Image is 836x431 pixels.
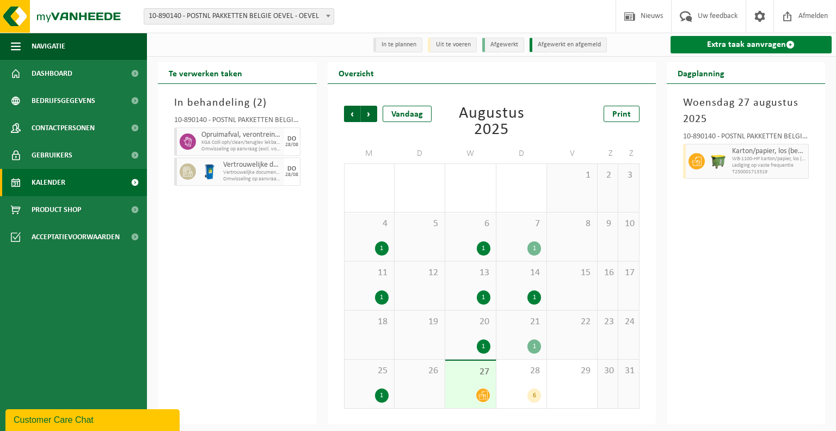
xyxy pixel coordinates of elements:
[552,169,592,181] span: 1
[451,267,490,279] span: 13
[223,176,281,183] span: Omwisseling op aanvraag - op geplande route (incl. verwerking)
[482,38,524,52] li: Afgewerkt
[502,218,541,230] span: 7
[451,316,490,328] span: 20
[527,339,541,354] div: 1
[144,8,334,25] span: 10-890140 - POSTNL PAKKETTEN BELGIE OEVEL - OEVEL
[527,290,541,305] div: 1
[32,223,120,251] span: Acceptatievoorwaarden
[32,114,95,142] span: Contactpersonen
[547,144,598,163] td: V
[604,106,640,122] a: Print
[144,9,334,24] span: 10-890140 - POSTNL PAKKETTEN BELGIE OEVEL - OEVEL
[732,169,806,175] span: T250001713319
[375,388,389,403] div: 1
[603,267,612,279] span: 16
[683,95,809,128] h3: Woensdag 27 augustus 2025
[287,136,296,142] div: DO
[32,169,65,196] span: Kalender
[710,153,727,169] img: WB-1100-HPE-GN-51
[624,316,633,328] span: 24
[174,95,300,111] h3: In behandeling ( )
[285,172,298,178] div: 28/08
[552,218,592,230] span: 8
[624,365,633,377] span: 31
[395,144,445,163] td: D
[451,366,490,378] span: 27
[373,38,422,52] li: In te plannen
[257,98,263,108] span: 2
[428,38,477,52] li: Uit te voeren
[603,365,612,377] span: 30
[350,267,389,279] span: 11
[223,169,281,176] span: Vertrouwelijke documenten (vernietiging - recyclage)
[502,365,541,377] span: 28
[618,144,639,163] td: Z
[624,267,633,279] span: 17
[223,161,281,169] span: Vertrouwelijke documenten (vernietiging - recyclage)
[350,365,389,377] span: 25
[32,33,65,60] span: Navigatie
[667,62,735,83] h2: Dagplanning
[350,218,389,230] span: 4
[400,218,439,230] span: 5
[603,316,612,328] span: 23
[201,146,281,153] span: Omwisseling op aanvraag (excl. voorrijkost)
[530,38,607,52] li: Afgewerkt en afgemeld
[502,267,541,279] span: 14
[477,241,490,256] div: 1
[361,106,377,122] span: Volgende
[552,316,592,328] span: 22
[603,169,612,181] span: 2
[32,60,72,87] span: Dashboard
[477,290,490,305] div: 1
[400,365,439,377] span: 26
[32,87,95,114] span: Bedrijfsgegevens
[350,316,389,328] span: 18
[32,142,72,169] span: Gebruikers
[383,106,432,122] div: Vandaag
[552,365,592,377] span: 29
[671,36,832,53] a: Extra taak aanvragen
[624,169,633,181] span: 3
[201,131,281,139] span: Opruimafval, verontreinigd met diverse niet-gevaarlijke afvalstoffen
[375,241,389,256] div: 1
[603,218,612,230] span: 9
[477,339,490,354] div: 1
[732,147,806,156] span: Karton/papier, los (bedrijven)
[732,156,806,162] span: WB-1100-HP karton/papier, los (bedrijven)
[496,144,547,163] td: D
[598,144,618,163] td: Z
[732,162,806,169] span: Lediging op vaste frequentie
[400,267,439,279] span: 12
[344,144,395,163] td: M
[552,267,592,279] span: 15
[287,166,296,172] div: DO
[174,117,300,128] div: 10-890140 - POSTNL PAKKETTEN BELGIE OEVEL - OEVEL
[527,388,541,403] div: 6
[683,133,809,144] div: 10-890140 - POSTNL PAKKETTEN BELGIE OEVEL - OEVEL
[328,62,385,83] h2: Overzicht
[158,62,253,83] h2: Te verwerken taken
[5,407,182,431] iframe: chat widget
[201,163,218,180] img: WB-0240-HPE-BE-09
[375,290,389,305] div: 1
[624,218,633,230] span: 10
[612,110,631,119] span: Print
[527,241,541,256] div: 1
[445,144,496,163] td: W
[285,142,298,148] div: 28/08
[502,316,541,328] span: 21
[201,139,281,146] span: KGA Colli oph/clean/teruglev lekbakken POSTNL
[451,218,490,230] span: 6
[444,106,540,138] div: Augustus 2025
[400,316,439,328] span: 19
[32,196,81,223] span: Product Shop
[344,106,360,122] span: Vorige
